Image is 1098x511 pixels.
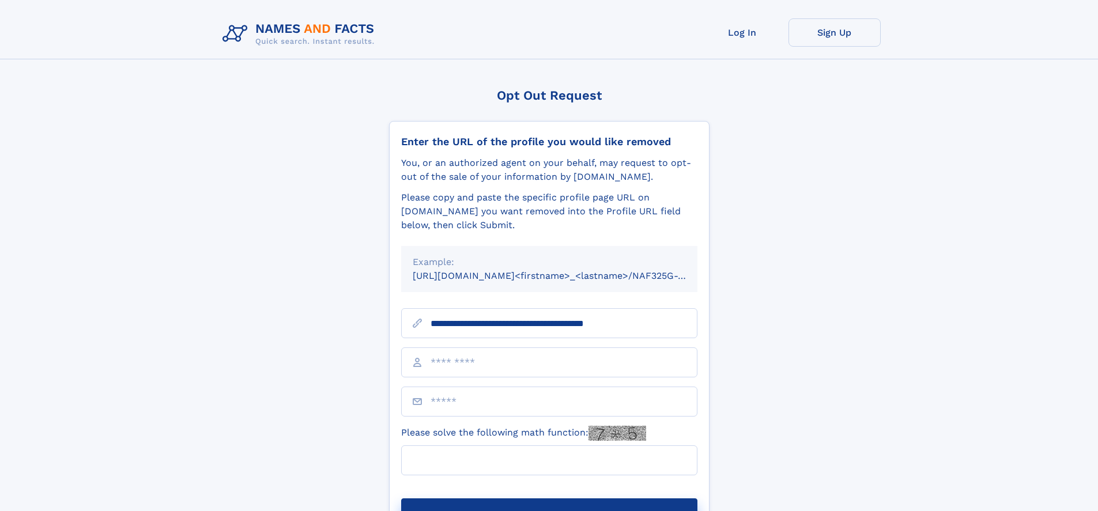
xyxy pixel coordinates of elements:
div: Example: [413,255,686,269]
a: Sign Up [788,18,881,47]
a: Log In [696,18,788,47]
img: Logo Names and Facts [218,18,384,50]
div: You, or an authorized agent on your behalf, may request to opt-out of the sale of your informatio... [401,156,697,184]
div: Please copy and paste the specific profile page URL on [DOMAIN_NAME] you want removed into the Pr... [401,191,697,232]
div: Opt Out Request [389,88,710,103]
div: Enter the URL of the profile you would like removed [401,135,697,148]
label: Please solve the following math function: [401,426,646,441]
small: [URL][DOMAIN_NAME]<firstname>_<lastname>/NAF325G-xxxxxxxx [413,270,719,281]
